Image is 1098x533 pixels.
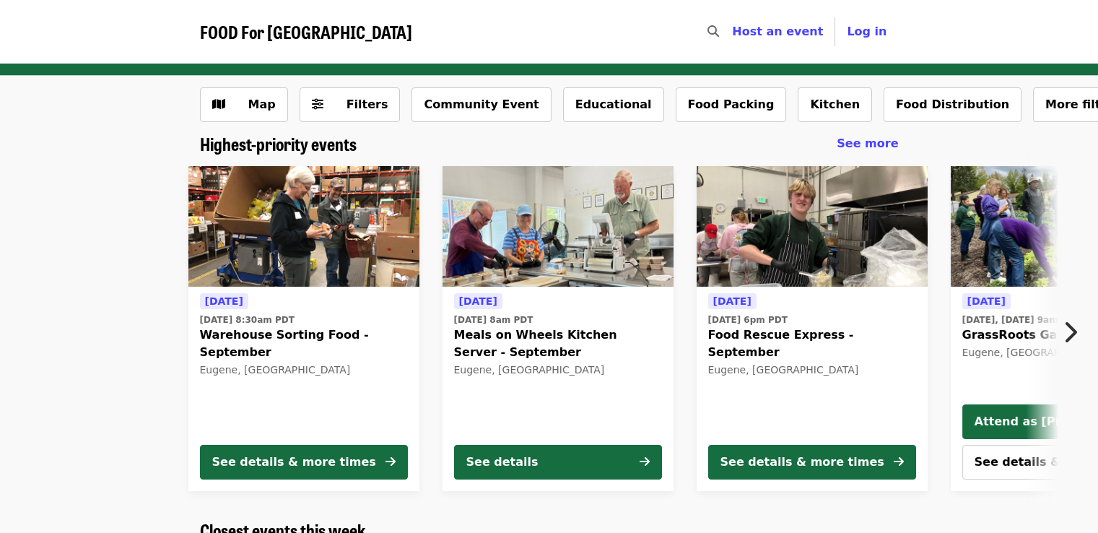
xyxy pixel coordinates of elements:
[884,87,1021,122] button: Food Distribution
[676,87,787,122] button: Food Packing
[200,131,357,156] span: Highest-priority events
[837,136,898,150] span: See more
[188,166,419,287] img: Warehouse Sorting Food - September organized by FOOD For Lane County
[728,14,739,49] input: Search
[200,364,408,376] div: Eugene, [GEOGRAPHIC_DATA]
[454,364,662,376] div: Eugene, [GEOGRAPHIC_DATA]
[443,166,674,491] a: See details for "Meals on Wheels Kitchen Server - September"
[411,87,551,122] button: Community Event
[967,295,1006,307] span: [DATE]
[697,166,928,287] img: Food Rescue Express - September organized by FOOD For Lane County
[798,87,872,122] button: Kitchen
[732,25,823,38] a: Host an event
[200,22,412,43] a: FOOD For [GEOGRAPHIC_DATA]
[300,87,401,122] button: Filters (0 selected)
[200,134,357,155] a: Highest-priority events
[1050,312,1098,352] button: Next item
[188,166,419,491] a: See details for "Warehouse Sorting Food - September"
[188,134,910,155] div: Highest-priority events
[563,87,664,122] button: Educational
[200,445,408,480] button: See details & more times
[835,17,898,46] button: Log in
[212,97,225,111] i: map icon
[697,166,928,491] a: See details for "Food Rescue Express - September"
[847,25,886,38] span: Log in
[640,455,650,469] i: arrow-right icon
[720,454,884,471] div: See details & more times
[708,445,916,480] button: See details & more times
[454,313,533,326] time: [DATE] 8am PDT
[248,97,276,111] span: Map
[837,135,898,152] a: See more
[200,19,412,44] span: FOOD For [GEOGRAPHIC_DATA]
[205,295,243,307] span: [DATE]
[200,313,295,326] time: [DATE] 8:30am PDT
[212,454,376,471] div: See details & more times
[200,87,288,122] button: Show map view
[707,25,719,38] i: search icon
[708,364,916,376] div: Eugene, [GEOGRAPHIC_DATA]
[200,326,408,361] span: Warehouse Sorting Food - September
[454,326,662,361] span: Meals on Wheels Kitchen Server - September
[708,313,788,326] time: [DATE] 6pm PDT
[459,295,497,307] span: [DATE]
[454,445,662,480] button: See details
[347,97,388,111] span: Filters
[385,455,396,469] i: arrow-right icon
[962,313,1081,326] time: [DATE], [DATE] 9am PDT
[312,97,323,111] i: sliders-h icon
[1063,318,1077,346] i: chevron-right icon
[466,454,539,471] div: See details
[708,326,916,361] span: Food Rescue Express - September
[713,295,751,307] span: [DATE]
[443,166,674,287] img: Meals on Wheels Kitchen Server - September organized by FOOD For Lane County
[894,455,904,469] i: arrow-right icon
